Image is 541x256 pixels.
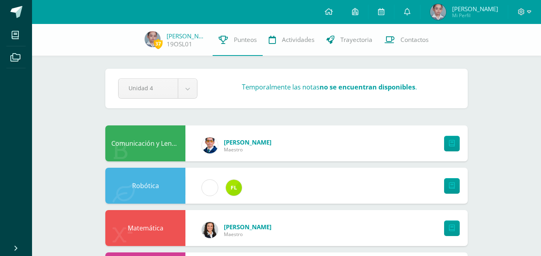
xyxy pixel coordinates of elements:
a: Trayectoria [320,24,378,56]
span: 37 [154,39,163,49]
a: Punteos [213,24,263,56]
strong: no se encuentran disponibles [320,83,415,91]
span: [PERSON_NAME] [224,138,272,146]
a: Actividades [263,24,320,56]
span: Unidad 4 [129,79,168,97]
img: bf08deebb9cb0532961245b119bd1cea.png [145,31,161,47]
img: d6c3c6168549c828b01e81933f68206c.png [226,180,242,196]
span: Mi Perfil [452,12,498,19]
img: bf08deebb9cb0532961245b119bd1cea.png [430,4,446,20]
img: cae4b36d6049cd6b8500bd0f72497672.png [202,180,218,196]
div: Robótica [105,168,185,204]
span: Punteos [234,36,257,44]
span: Trayectoria [340,36,372,44]
span: Maestro [224,146,272,153]
img: b15e54589cdbd448c33dd63f135c9987.png [202,222,218,238]
a: Contactos [378,24,434,56]
span: Actividades [282,36,314,44]
div: Comunicación y Lenguaje L.1 [105,125,185,161]
a: 19OSL01 [167,40,192,48]
span: Maestro [224,231,272,238]
span: [PERSON_NAME] [224,223,272,231]
span: [PERSON_NAME] [452,5,498,13]
img: 059ccfba660c78d33e1d6e9d5a6a4bb6.png [202,137,218,153]
a: [PERSON_NAME] [167,32,207,40]
h3: Temporalmente las notas . [242,82,417,91]
div: Matemática [105,210,185,246]
span: Contactos [400,36,428,44]
a: Unidad 4 [119,79,197,98]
